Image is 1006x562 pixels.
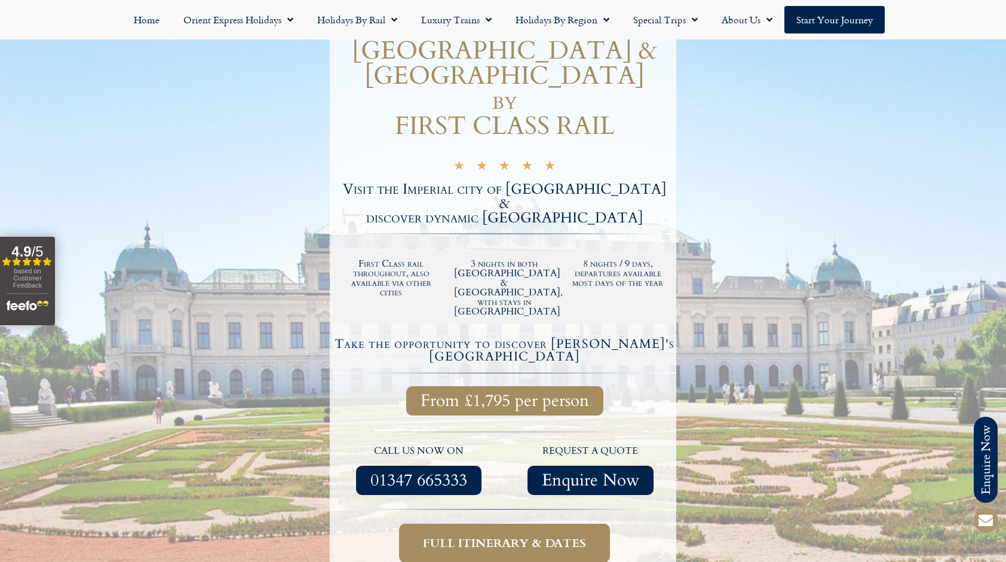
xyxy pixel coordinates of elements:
[522,160,533,174] i: ★
[305,6,409,33] a: Holidays by Rail
[409,6,504,33] a: Luxury Trains
[504,6,621,33] a: Holidays by Region
[453,158,556,174] div: 5/5
[122,6,171,33] a: Home
[339,444,499,459] p: call us now on
[527,466,654,495] a: Enquire Now
[406,386,603,416] a: From £1,795 per person
[333,38,676,139] h1: [GEOGRAPHIC_DATA] & [GEOGRAPHIC_DATA] by FIRST CLASS RAIL
[621,6,710,33] a: Special Trips
[423,536,586,551] span: Full itinerary & dates
[341,259,442,297] h2: First Class rail throughout, also available via other cities
[784,6,885,33] a: Start your Journey
[335,338,674,363] h4: Take the opportunity to discover [PERSON_NAME]'s [GEOGRAPHIC_DATA]
[567,259,668,288] h2: 8 nights / 9 days, departures available most days of the year
[511,444,671,459] p: request a quote
[453,160,465,174] i: ★
[6,6,1000,33] nav: Menu
[171,6,305,33] a: Orient Express Holidays
[499,160,510,174] i: ★
[370,473,467,488] span: 01347 665333
[421,393,589,408] span: From £1,795 per person
[333,182,676,225] h2: Visit the Imperial city of [GEOGRAPHIC_DATA] & discover dynamic [GEOGRAPHIC_DATA]
[454,259,556,316] h2: 3 nights in both [GEOGRAPHIC_DATA] & [GEOGRAPHIC_DATA], with stays in [GEOGRAPHIC_DATA]
[710,6,784,33] a: About Us
[544,160,556,174] i: ★
[356,466,481,495] a: 01347 665333
[476,160,487,174] i: ★
[542,473,639,488] span: Enquire Now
